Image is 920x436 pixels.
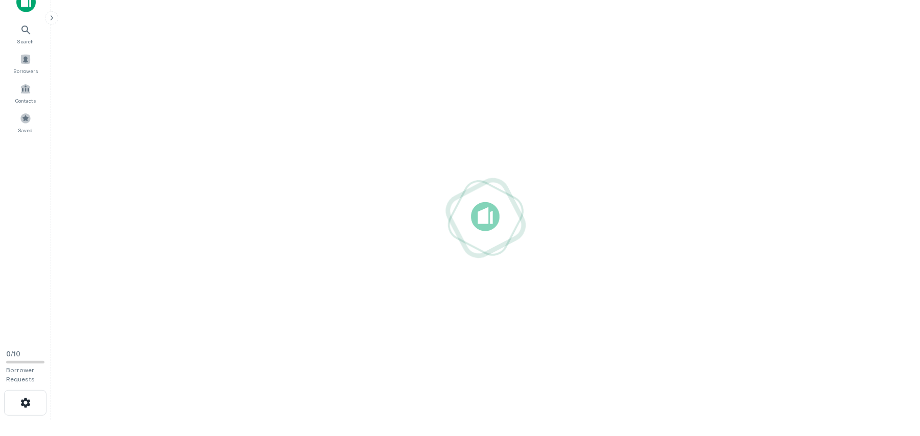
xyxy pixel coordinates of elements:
[15,96,36,105] span: Contacts
[3,109,48,136] a: Saved
[17,37,34,45] span: Search
[869,354,920,403] iframe: Chat Widget
[6,350,20,358] span: 0 / 10
[18,126,33,134] span: Saved
[3,79,48,107] a: Contacts
[6,367,35,383] span: Borrower Requests
[3,20,48,47] a: Search
[13,67,38,75] span: Borrowers
[3,50,48,77] a: Borrowers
